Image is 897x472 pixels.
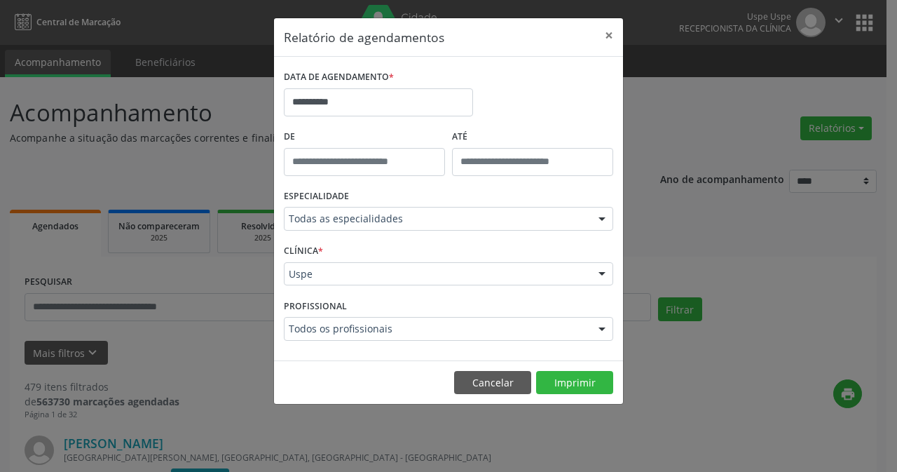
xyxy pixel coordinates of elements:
[284,126,445,148] label: De
[452,126,613,148] label: ATÉ
[289,322,584,336] span: Todos os profissionais
[284,28,444,46] h5: Relatório de agendamentos
[289,267,584,281] span: Uspe
[284,295,347,317] label: PROFISSIONAL
[284,67,394,88] label: DATA DE AGENDAMENTO
[536,371,613,395] button: Imprimir
[289,212,584,226] span: Todas as especialidades
[454,371,531,395] button: Cancelar
[284,241,323,262] label: CLÍNICA
[284,186,349,208] label: ESPECIALIDADE
[595,18,623,53] button: Close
